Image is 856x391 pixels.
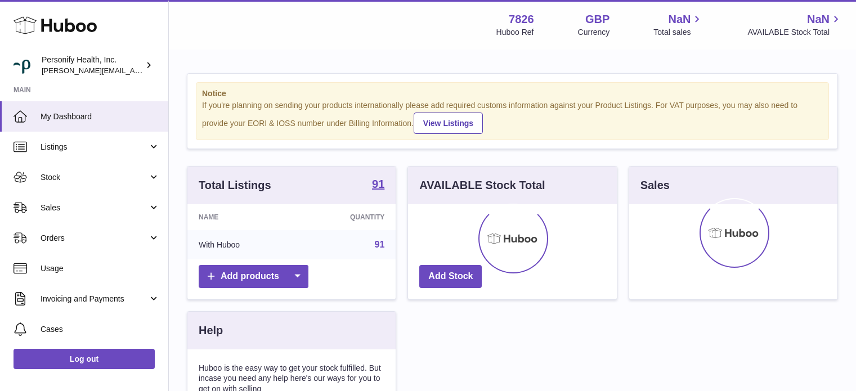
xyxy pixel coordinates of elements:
span: Sales [41,203,148,213]
h3: AVAILABLE Stock Total [419,178,545,193]
span: My Dashboard [41,111,160,122]
span: Usage [41,263,160,274]
a: NaN Total sales [653,12,703,38]
div: Huboo Ref [496,27,534,38]
h3: Total Listings [199,178,271,193]
span: NaN [668,12,691,27]
a: Add Stock [419,265,482,288]
a: 91 [375,240,385,249]
h3: Help [199,323,223,338]
a: NaN AVAILABLE Stock Total [747,12,842,38]
span: Listings [41,142,148,152]
div: Currency [578,27,610,38]
span: Cases [41,324,160,335]
strong: 7826 [509,12,534,27]
strong: GBP [585,12,609,27]
a: Log out [14,349,155,369]
span: [PERSON_NAME][EMAIL_ADDRESS][PERSON_NAME][DOMAIN_NAME] [42,66,286,75]
strong: Notice [202,88,823,99]
td: With Huboo [187,230,297,259]
a: View Listings [414,113,483,134]
div: If you're planning on sending your products internationally please add required customs informati... [202,100,823,134]
img: donald.holliday@virginpulse.com [14,57,30,74]
span: Stock [41,172,148,183]
span: Invoicing and Payments [41,294,148,304]
strong: 91 [372,178,384,190]
th: Quantity [297,204,396,230]
span: NaN [807,12,830,27]
span: AVAILABLE Stock Total [747,27,842,38]
a: Add products [199,265,308,288]
a: 91 [372,178,384,192]
div: Personify Health, Inc. [42,55,143,76]
span: Total sales [653,27,703,38]
h3: Sales [640,178,670,193]
th: Name [187,204,297,230]
span: Orders [41,233,148,244]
